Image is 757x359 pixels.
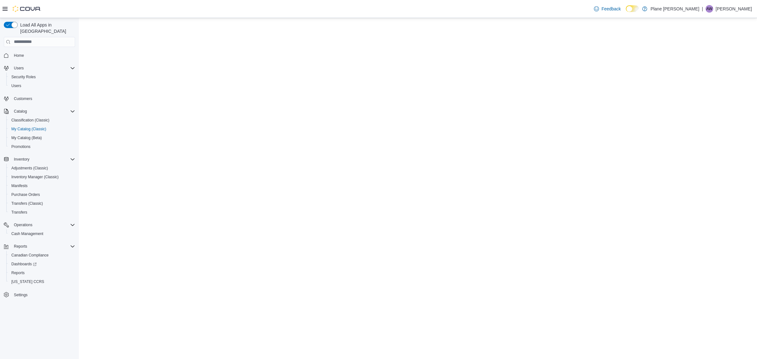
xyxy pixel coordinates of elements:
[9,191,43,198] a: Purchase Orders
[14,244,27,249] span: Reports
[9,251,51,259] a: Canadian Compliance
[9,230,75,238] span: Cash Management
[9,164,75,172] span: Adjustments (Classic)
[9,116,75,124] span: Classification (Classic)
[1,221,78,229] button: Operations
[11,253,49,258] span: Canadian Compliance
[6,133,78,142] button: My Catalog (Beta)
[6,199,78,208] button: Transfers (Classic)
[14,96,32,101] span: Customers
[14,53,24,58] span: Home
[11,156,75,163] span: Inventory
[650,5,699,13] p: Plane [PERSON_NAME]
[9,82,24,90] a: Users
[6,181,78,190] button: Manifests
[11,83,21,88] span: Users
[1,290,78,299] button: Settings
[9,278,47,285] a: [US_STATE] CCRS
[13,6,41,12] img: Cova
[9,173,61,181] a: Inventory Manager (Classic)
[591,3,623,15] a: Feedback
[9,182,75,190] span: Manifests
[11,52,26,59] a: Home
[11,201,43,206] span: Transfers (Classic)
[1,64,78,73] button: Users
[1,94,78,103] button: Customers
[11,95,75,103] span: Customers
[9,209,75,216] span: Transfers
[601,6,621,12] span: Feedback
[6,73,78,81] button: Security Roles
[9,143,75,150] span: Promotions
[11,243,75,250] span: Reports
[9,143,33,150] a: Promotions
[11,291,75,298] span: Settings
[9,269,27,277] a: Reports
[11,270,25,275] span: Reports
[9,82,75,90] span: Users
[706,5,712,13] span: AW
[4,48,75,316] nav: Complex example
[11,118,50,123] span: Classification (Classic)
[6,173,78,181] button: Inventory Manager (Classic)
[6,208,78,217] button: Transfers
[11,51,75,59] span: Home
[18,22,75,34] span: Load All Apps in [GEOGRAPHIC_DATA]
[14,292,27,297] span: Settings
[11,108,75,115] span: Catalog
[9,134,44,142] a: My Catalog (Beta)
[9,269,75,277] span: Reports
[9,200,75,207] span: Transfers (Classic)
[11,64,75,72] span: Users
[702,5,703,13] p: |
[11,183,27,188] span: Manifests
[6,164,78,173] button: Adjustments (Classic)
[14,109,27,114] span: Catalog
[11,231,43,236] span: Cash Management
[11,74,36,79] span: Security Roles
[9,278,75,285] span: Washington CCRS
[706,5,713,13] div: Auston Wilson
[6,190,78,199] button: Purchase Orders
[6,277,78,286] button: [US_STATE] CCRS
[6,229,78,238] button: Cash Management
[6,142,78,151] button: Promotions
[11,291,30,299] a: Settings
[716,5,752,13] p: [PERSON_NAME]
[14,157,29,162] span: Inventory
[9,200,45,207] a: Transfers (Classic)
[11,156,32,163] button: Inventory
[9,73,75,81] span: Security Roles
[1,107,78,116] button: Catalog
[9,164,50,172] a: Adjustments (Classic)
[6,116,78,125] button: Classification (Classic)
[11,221,35,229] button: Operations
[9,230,46,238] a: Cash Management
[11,166,48,171] span: Adjustments (Classic)
[9,182,30,190] a: Manifests
[6,260,78,268] a: Dashboards
[11,192,40,197] span: Purchase Orders
[1,242,78,251] button: Reports
[9,191,75,198] span: Purchase Orders
[9,134,75,142] span: My Catalog (Beta)
[11,210,27,215] span: Transfers
[1,51,78,60] button: Home
[6,268,78,277] button: Reports
[9,125,75,133] span: My Catalog (Classic)
[11,95,35,103] a: Customers
[11,262,37,267] span: Dashboards
[11,127,46,132] span: My Catalog (Classic)
[9,251,75,259] span: Canadian Compliance
[9,125,49,133] a: My Catalog (Classic)
[14,66,24,71] span: Users
[9,260,39,268] a: Dashboards
[11,174,59,179] span: Inventory Manager (Classic)
[11,108,29,115] button: Catalog
[6,81,78,90] button: Users
[14,222,32,227] span: Operations
[6,125,78,133] button: My Catalog (Classic)
[9,173,75,181] span: Inventory Manager (Classic)
[6,251,78,260] button: Canadian Compliance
